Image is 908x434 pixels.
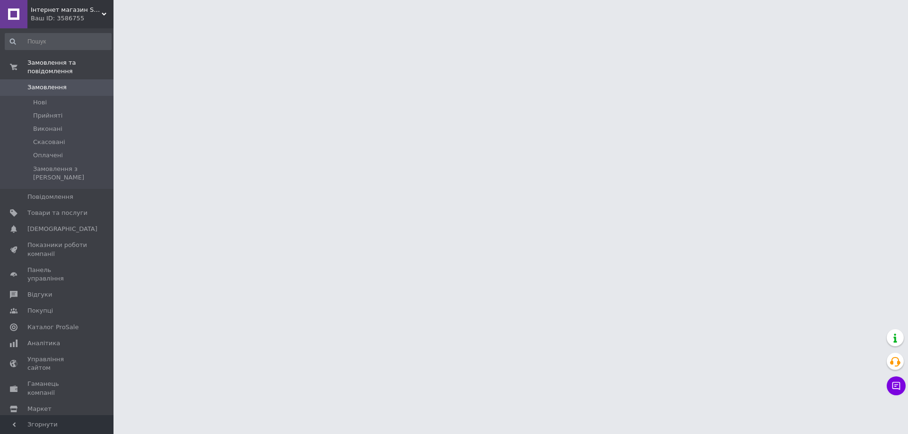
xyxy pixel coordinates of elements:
[27,323,79,332] span: Каталог ProSale
[31,6,102,14] span: Інтернет магазин Sport Year
[27,380,87,397] span: Гаманець компанії
[27,266,87,283] span: Панель управління
[27,405,52,413] span: Маркет
[27,209,87,217] span: Товари та послуги
[33,138,65,146] span: Скасовані
[27,306,53,315] span: Покупці
[27,290,52,299] span: Відгуки
[27,59,113,76] span: Замовлення та повідомлення
[33,98,47,107] span: Нові
[33,111,62,120] span: Прийняті
[27,339,60,348] span: Аналітика
[27,83,67,92] span: Замовлення
[27,241,87,258] span: Показники роботи компанії
[33,125,62,133] span: Виконані
[33,165,111,182] span: Замовлення з [PERSON_NAME]
[31,14,113,23] div: Ваш ID: 3586755
[33,151,63,160] span: Оплачені
[887,376,906,395] button: Чат з покупцем
[5,33,112,50] input: Пошук
[27,355,87,372] span: Управління сайтом
[27,225,97,233] span: [DEMOGRAPHIC_DATA]
[27,193,73,201] span: Повідомлення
